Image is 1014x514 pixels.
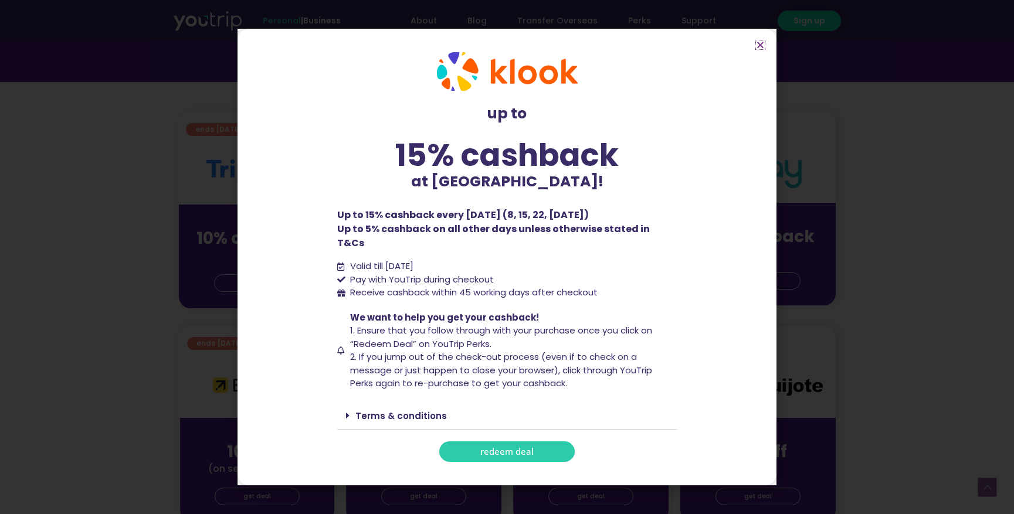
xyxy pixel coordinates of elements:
[347,273,494,287] span: Pay with YouTrip during checkout
[756,40,765,49] a: Close
[337,208,677,250] p: Up to 15% cashback every [DATE] (8, 15, 22, [DATE]) Up to 5% cashback on all other days unless ot...
[337,171,677,193] p: at [GEOGRAPHIC_DATA]!
[347,286,598,299] span: Receive cashback within 45 working days after checkout
[355,410,447,422] a: Terms & conditions
[350,324,652,350] span: 1. Ensure that you follow through with your purchase once you click on “Redeem Deal” on YouTrip P...
[337,103,677,125] p: up to
[480,447,534,456] span: redeem deal
[337,402,677,430] div: Terms & conditions
[337,139,677,171] div: 15% cashback
[347,260,413,273] span: Valid till [DATE]
[350,350,652,389] span: 2. If you jump out of the check-out process (even if to check on a message or just happen to clos...
[350,311,539,324] span: We want to help you get your cashback!
[439,441,575,462] a: redeem deal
